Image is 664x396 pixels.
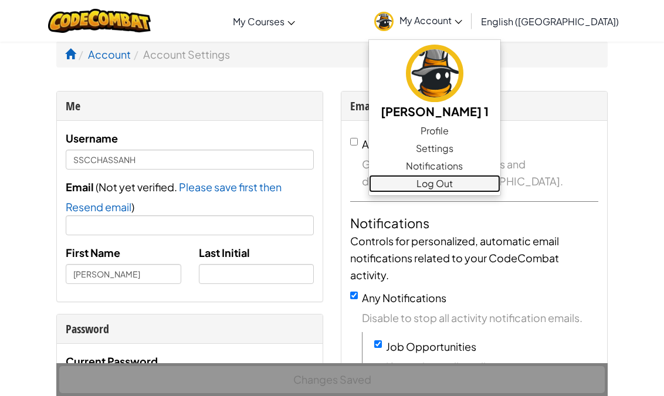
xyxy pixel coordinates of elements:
div: Password [66,320,314,337]
span: My Account [399,14,462,26]
a: Log Out [369,175,500,192]
span: Controls for personalized, automatic email notifications related to your CodeCombat activity. [350,234,559,282]
img: avatar [374,12,394,31]
h5: [PERSON_NAME] 1 [381,102,489,120]
span: Get emails on the latest news and developments at [GEOGRAPHIC_DATA]. [362,155,598,189]
a: Account [88,48,131,61]
label: First Name [66,244,120,261]
span: If you play really well, we may contact you about getting you a (better) job. [386,358,598,392]
label: Last Initial [199,244,250,261]
div: Emails [350,97,598,114]
a: [PERSON_NAME] 1 [369,43,500,122]
a: Settings [369,140,500,157]
a: Profile [369,122,500,140]
img: CodeCombat logo [48,9,151,33]
label: Announcements [362,137,443,151]
label: Current Password [66,353,158,370]
a: English ([GEOGRAPHIC_DATA]) [475,5,625,37]
span: Not yet verified. [99,180,179,194]
span: ( [94,180,99,194]
a: My Account [368,2,468,39]
label: Any Notifications [362,291,446,304]
h4: Notifications [350,214,598,232]
img: avatar [406,45,463,102]
span: Disable to stop all activity notification emails. [362,309,598,326]
span: My Courses [233,15,284,28]
span: Notifications [406,159,463,173]
a: My Courses [227,5,301,37]
span: Email [66,180,94,194]
span: ) [131,200,134,214]
label: Job Opportunities [386,340,476,353]
a: Notifications [369,157,500,175]
label: Username [66,130,118,147]
li: Account Settings [131,46,230,63]
span: English ([GEOGRAPHIC_DATA]) [481,15,619,28]
div: Me [66,97,314,114]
